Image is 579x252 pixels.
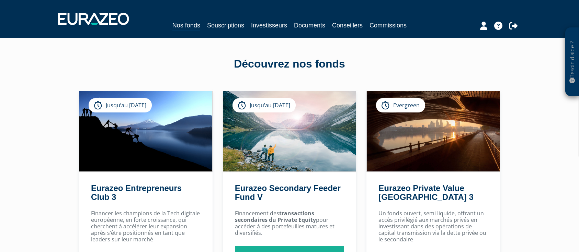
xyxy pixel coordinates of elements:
p: Un fonds ouvert, semi liquide, offrant un accès privilégié aux marchés privés en investissant dan... [378,210,488,243]
p: Financer les champions de la Tech digitale européenne, en forte croissance, qui cherchent à accél... [91,210,201,243]
img: 1732889491-logotype_eurazeo_blanc_rvb.png [58,13,129,25]
div: Evergreen [376,98,425,112]
a: Documents [294,21,325,30]
div: Jusqu’au [DATE] [89,98,152,112]
a: Commissions [370,21,407,30]
div: Jusqu’au [DATE] [232,98,296,112]
p: Besoin d'aide ? [568,31,576,93]
a: Eurazeo Entrepreneurs Club 3 [91,183,182,202]
p: Financement des pour accéder à des portefeuilles matures et diversifiés. [235,210,344,237]
img: Eurazeo Private Value Europe 3 [367,91,500,171]
img: Eurazeo Secondary Feeder Fund V [223,91,356,171]
img: Eurazeo Entrepreneurs Club 3 [79,91,212,171]
a: Souscriptions [207,21,244,30]
a: Investisseurs [251,21,287,30]
a: Nos fonds [172,21,200,31]
a: Conseillers [332,21,363,30]
a: Eurazeo Secondary Feeder Fund V [235,183,341,202]
strong: transactions secondaires du Private Equity [235,209,316,224]
div: Découvrez nos fonds [94,56,485,72]
a: Eurazeo Private Value [GEOGRAPHIC_DATA] 3 [378,183,473,202]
